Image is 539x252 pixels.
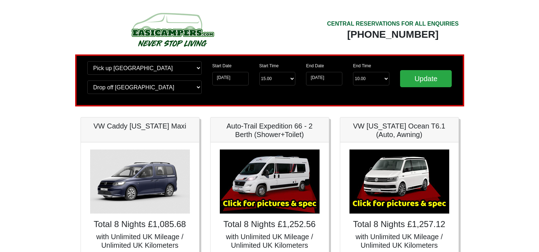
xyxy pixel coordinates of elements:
[306,72,342,85] input: Return Date
[347,122,451,139] h5: VW [US_STATE] Ocean T6.1 (Auto, Awning)
[259,63,279,69] label: Start Time
[306,63,324,69] label: End Date
[220,149,320,214] img: Auto-Trail Expedition 66 - 2 Berth (Shower+Toilet)
[400,70,452,87] input: Update
[90,149,190,214] img: VW Caddy California Maxi
[88,232,192,250] h5: with Unlimited UK Mileage / Unlimited UK Kilometers
[327,20,459,28] div: CENTRAL RESERVATIONS FOR ALL ENQUIRIES
[327,28,459,41] div: [PHONE_NUMBER]
[218,232,322,250] h5: with Unlimited UK Mileage / Unlimited UK Kilometers
[212,63,232,69] label: Start Date
[218,219,322,230] h4: Total 8 Nights £1,252.56
[88,122,192,130] h5: VW Caddy [US_STATE] Maxi
[105,10,240,49] img: campers-checkout-logo.png
[347,219,451,230] h4: Total 8 Nights £1,257.12
[353,63,371,69] label: End Time
[347,232,451,250] h5: with Unlimited UK Mileage / Unlimited UK Kilometers
[349,149,449,214] img: VW California Ocean T6.1 (Auto, Awning)
[88,219,192,230] h4: Total 8 Nights £1,085.68
[218,122,322,139] h5: Auto-Trail Expedition 66 - 2 Berth (Shower+Toilet)
[212,72,249,85] input: Start Date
